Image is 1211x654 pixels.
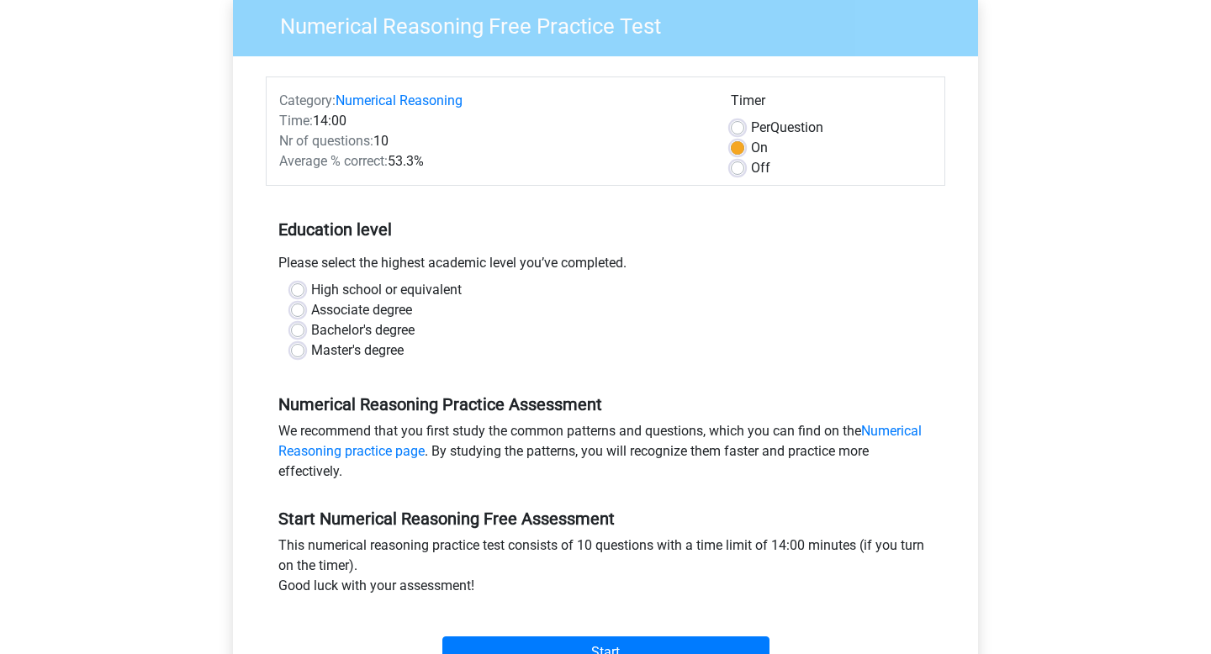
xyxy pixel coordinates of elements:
[279,133,373,149] span: Nr of questions:
[267,111,718,131] div: 14:00
[751,138,768,158] label: On
[731,91,932,118] div: Timer
[278,509,933,529] h5: Start Numerical Reasoning Free Assessment
[311,280,462,300] label: High school or equivalent
[279,113,313,129] span: Time:
[751,158,770,178] label: Off
[751,119,770,135] span: Per
[279,153,388,169] span: Average % correct:
[751,118,823,138] label: Question
[266,535,945,603] div: This numerical reasoning practice test consists of 10 questions with a time limit of 14:00 minute...
[279,92,336,108] span: Category:
[266,421,945,488] div: We recommend that you first study the common patterns and questions, which you can find on the . ...
[278,213,933,246] h5: Education level
[267,131,718,151] div: 10
[267,151,718,171] div: 53.3%
[311,320,415,340] label: Bachelor's degree
[260,7,965,40] h3: Numerical Reasoning Free Practice Test
[336,92,463,108] a: Numerical Reasoning
[311,300,412,320] label: Associate degree
[311,340,404,361] label: Master's degree
[278,394,933,414] h5: Numerical Reasoning Practice Assessment
[266,253,945,280] div: Please select the highest academic level you’ve completed.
